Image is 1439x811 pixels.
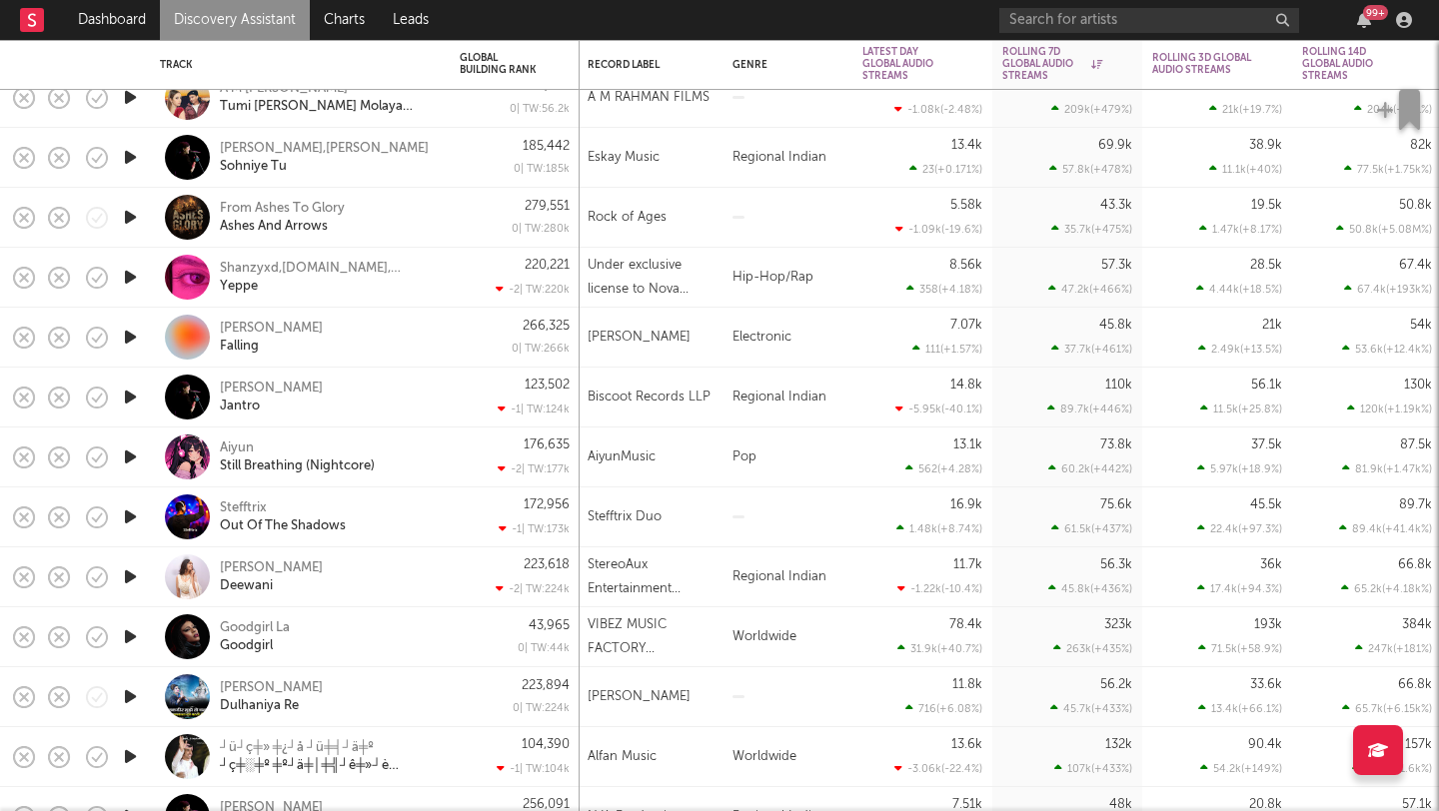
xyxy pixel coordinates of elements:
div: 89.7k [1399,498,1432,511]
div: 56.1k [1251,379,1282,392]
a: From Ashes To Glory [220,200,345,218]
div: Record Label [588,59,683,71]
div: 223,894 [522,679,570,692]
div: 5.97k ( +18.9 % ) [1197,462,1282,475]
div: 65.7k ( +6.15k % ) [1342,702,1432,715]
a: Tumi [PERSON_NAME] Molaya Botah [220,98,435,116]
div: Falling [220,338,259,356]
div: 11.1k ( +40 % ) [1209,163,1282,176]
div: Rock of Ages [588,206,667,230]
div: Alfan Music [588,745,657,769]
div: 120k ( +1.19k % ) [1347,403,1432,415]
div: -1 | TW: 173k [460,522,570,535]
div: 77.5k ( +1.75k % ) [1344,163,1432,176]
div: 67.4k ( +193k % ) [1344,283,1432,296]
button: 99+ [1357,12,1371,28]
div: 11.5k ( +25.8 % ) [1200,403,1282,415]
div: 223,618 [524,558,570,571]
div: 67.4k [1399,259,1432,272]
div: 87.5k [1400,438,1432,451]
div: 13.4k ( +66.1 % ) [1198,702,1282,715]
div: 247k ( +181 % ) [1355,642,1432,655]
div: Worldwide [722,727,852,787]
div: 50.8k [1399,199,1432,212]
div: 47.2k ( +466 % ) [1048,283,1132,296]
div: 5.58k [950,199,982,212]
div: 69.9k [1098,139,1132,152]
div: 38.9k [1249,139,1282,152]
div: 384k [1402,618,1432,631]
div: -1.22k ( -10.4 % ) [897,582,982,595]
div: 45.8k [1099,319,1132,332]
div: 36k [1260,558,1282,571]
div: VIBEZ MUSIC FACTORY WORLDWIDE [588,613,713,661]
div: 0 | TW: 224k [460,703,570,714]
a: [PERSON_NAME] [220,679,323,697]
div: 17.4k ( +94.3 % ) [1197,582,1282,595]
div: StereoAux Entertainment Private Limited [588,553,713,601]
div: 11.7k [953,558,982,571]
div: 323k [1104,618,1132,631]
div: A M RAHMAN FILMS [588,86,710,110]
div: Pop [722,427,852,487]
div: -5.95k ( -40.1 % ) [895,403,982,415]
div: Aiyun [220,439,254,457]
div: 256,091 [523,798,570,811]
a: Dulhaniya Re [220,697,299,715]
div: 1.48k ( +8.74 % ) [896,522,982,535]
div: 19.5k [1251,199,1282,212]
div: 14.8k [950,379,982,392]
div: 81.9k ( +1.47k % ) [1342,462,1432,475]
div: 75.6k [1100,498,1132,511]
a: [PERSON_NAME] [220,380,323,398]
div: 28.5k [1250,259,1282,272]
div: 716 ( +6.08 % ) [905,702,982,715]
div: 263k ( +435 % ) [1053,642,1132,655]
div: Worldwide [722,607,852,667]
a: Shanzyxd,[DOMAIN_NAME],[PERSON_NAME],Mertkirikkayis [220,260,435,278]
div: 73.8k [1100,438,1132,451]
div: 13.4k [951,139,982,152]
div: 65.2k ( +4.18k % ) [1341,582,1432,595]
div: 66.8k [1398,558,1432,571]
div: 31.9k ( +40.7 % ) [897,642,982,655]
div: [PERSON_NAME] [588,326,691,350]
div: [PERSON_NAME] [588,685,691,709]
div: 0 | TW: 44k [460,643,570,654]
div: 185,442 [523,140,570,153]
div: 56.2k [1100,678,1132,691]
div: 20.8k [1249,798,1282,811]
a: Ashes And Arrows [220,218,328,236]
div: Rolling 3D Global Audio Streams [1152,52,1252,76]
div: 48k [1109,798,1132,811]
div: Rolling 7D Global Audio Streams [1002,46,1102,82]
div: 45.5k [1250,498,1282,511]
a: [PERSON_NAME] [220,320,323,338]
div: 172,956 [524,498,570,511]
div: 279,551 [525,200,570,213]
div: Stefftrix [220,499,267,517]
div: 56.3k [1100,558,1132,571]
div: Regional Indian [722,547,852,607]
a: ┘ç╪░╪º ╪º┘ä╪│╪╣┘ê╪»┘è ┘ü┘ê┘é ┘ü┘ê┘é [220,757,435,775]
div: 266,325 [523,320,570,333]
div: 99 + [1363,5,1388,20]
div: 37.7k ( +461 % ) [1051,343,1132,356]
a: Still Breathing (Nightcore) [220,457,375,475]
div: -1.09k ( -19.6 % ) [895,223,982,236]
div: 61.5k ( +437 % ) [1051,522,1132,535]
a: Sohniye Tu [220,158,287,176]
div: 16.9k [950,498,982,511]
div: 60.2k ( +442 % ) [1048,462,1132,475]
div: 13.6k [951,738,982,751]
div: Goodgirl La [220,619,290,637]
a: Deewani [220,577,273,595]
